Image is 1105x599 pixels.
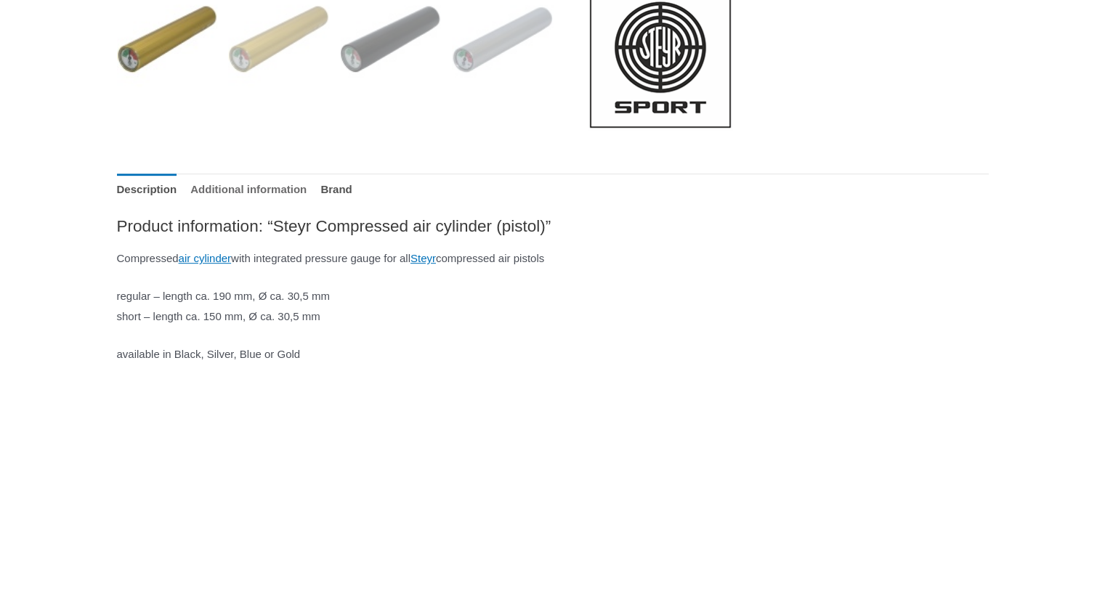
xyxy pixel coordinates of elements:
a: Additional information [190,174,307,205]
a: Description [117,174,177,205]
h2: Product information: “Steyr Compressed air cylinder (pistol)” [117,216,989,237]
a: air cylinder [179,252,232,264]
p: available in Black, Silver, Blue or Gold [117,344,989,364]
a: Steyr [410,252,436,264]
p: regular – length ca. 190 mm, Ø ca. 30,5 mm short – length ca. 150 mm, Ø ca. 30,5 mm [117,286,989,327]
a: Brand [320,174,352,205]
p: Compressed with integrated pressure gauge for all compressed air pistols [117,248,989,269]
